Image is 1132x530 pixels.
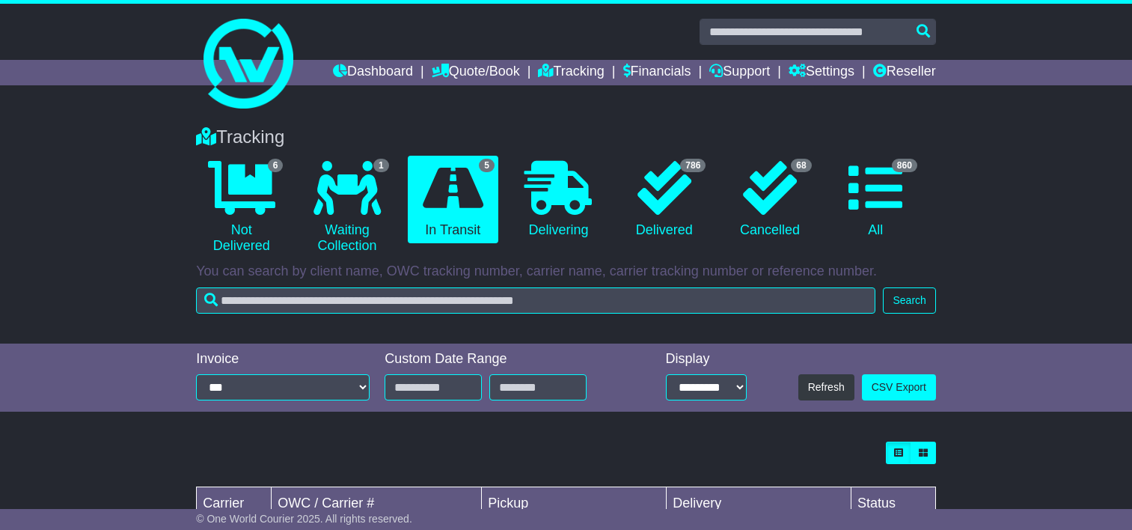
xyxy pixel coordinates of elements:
[851,487,936,520] td: Status
[798,374,854,400] button: Refresh
[268,159,284,172] span: 6
[513,156,604,244] a: Delivering
[862,374,936,400] a: CSV Export
[197,487,272,520] td: Carrier
[892,159,917,172] span: 860
[709,60,770,85] a: Support
[680,159,706,172] span: 786
[789,60,854,85] a: Settings
[666,351,747,368] div: Display
[873,60,936,85] a: Reseller
[432,60,520,85] a: Quote/Book
[408,156,498,244] a: 5 In Transit
[196,513,412,525] span: © One World Courier 2025. All rights reserved.
[373,159,389,172] span: 1
[791,159,811,172] span: 68
[667,487,851,520] td: Delivery
[333,60,413,85] a: Dashboard
[830,156,921,244] a: 860 All
[196,156,287,260] a: 6 Not Delivered
[479,159,495,172] span: 5
[623,60,691,85] a: Financials
[482,487,667,520] td: Pickup
[196,351,370,368] div: Invoice
[538,60,604,85] a: Tracking
[189,127,943,148] div: Tracking
[883,287,935,314] button: Search
[302,156,392,260] a: 1 Waiting Collection
[724,156,815,244] a: 68 Cancelled
[272,487,482,520] td: OWC / Carrier #
[385,351,621,368] div: Custom Date Range
[619,156,709,244] a: 786 Delivered
[196,264,936,280] p: You can search by client name, OWC tracking number, carrier name, carrier tracking number or refe...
